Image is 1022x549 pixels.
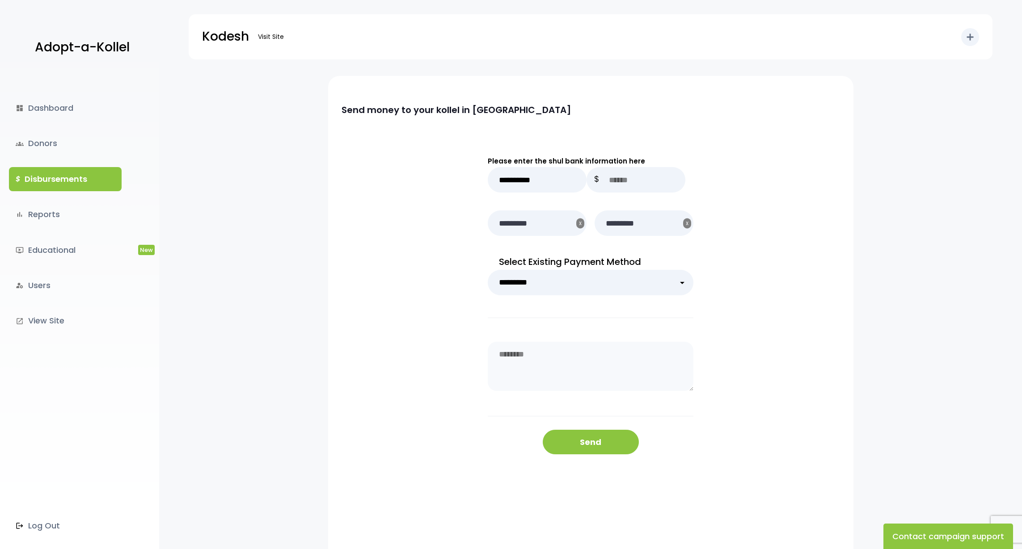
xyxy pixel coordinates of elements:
[543,430,639,454] button: Send
[883,524,1013,549] button: Contact campaign support
[16,317,24,325] i: launch
[138,245,155,255] span: New
[16,104,24,112] i: dashboard
[16,173,20,186] i: $
[253,28,288,46] a: Visit Site
[9,131,122,155] a: groupsDonors
[9,167,122,191] a: $Disbursements
[683,218,691,229] button: X
[35,36,130,59] p: Adopt-a-Kollel
[9,273,122,298] a: manage_accountsUsers
[961,28,979,46] button: add
[30,26,130,69] a: Adopt-a-Kollel
[16,140,24,148] span: groups
[587,167,607,193] p: $
[9,238,122,262] a: ondemand_videoEducationalNew
[9,309,122,333] a: launchView Site
[9,202,122,226] a: bar_chartReports
[9,96,122,120] a: dashboardDashboard
[965,32,976,42] i: add
[9,514,122,538] a: Log Out
[16,210,24,218] i: bar_chart
[16,281,24,289] i: manage_accounts
[342,103,819,117] p: Send money to your kollel in [GEOGRAPHIC_DATA]
[202,25,249,48] p: Kodesh
[16,246,24,254] i: ondemand_video
[488,155,693,167] p: Please enter the shul bank information here
[488,254,693,270] p: Select Existing Payment Method
[576,218,584,229] button: X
